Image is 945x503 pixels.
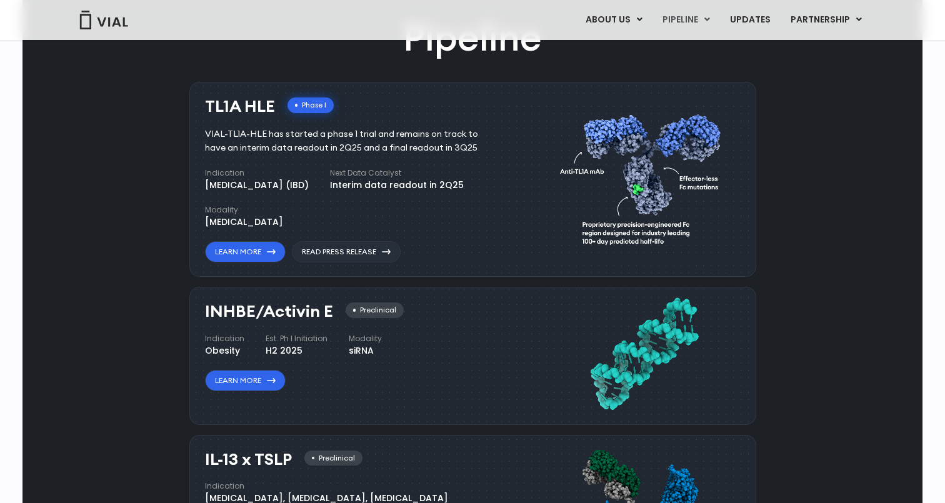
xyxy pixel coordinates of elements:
h4: Indication [205,481,448,492]
div: Phase I [287,97,334,113]
h4: Indication [205,333,244,344]
a: ABOUT USMenu Toggle [576,9,652,31]
img: Vial Logo [79,11,129,29]
h4: Est. Ph I Initiation [266,333,327,344]
img: TL1A antibody diagram. [560,91,727,263]
a: Learn More [205,370,286,391]
div: Preclinical [346,302,404,318]
a: Read Press Release [292,241,401,262]
a: PIPELINEMenu Toggle [652,9,719,31]
div: Preclinical [304,451,362,466]
h4: Modality [349,333,382,344]
h3: IL-13 x TSLP [205,451,292,469]
h4: Modality [205,204,283,216]
h3: TL1A HLE [205,97,275,116]
div: [MEDICAL_DATA] [205,216,283,229]
h4: Indication [205,167,309,179]
div: H2 2025 [266,344,327,357]
h4: Next Data Catalyst [330,167,464,179]
a: PARTNERSHIPMenu Toggle [781,9,872,31]
div: Obesity [205,344,244,357]
div: Interim data readout in 2Q25 [330,179,464,192]
a: Learn More [205,241,286,262]
a: UPDATES [720,9,780,31]
div: [MEDICAL_DATA] (IBD) [205,179,309,192]
h3: INHBE/Activin E [205,302,333,321]
div: siRNA [349,344,382,357]
div: VIAL-TL1A-HLE has started a phase 1 trial and remains on track to have an interim data readout in... [205,127,497,155]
